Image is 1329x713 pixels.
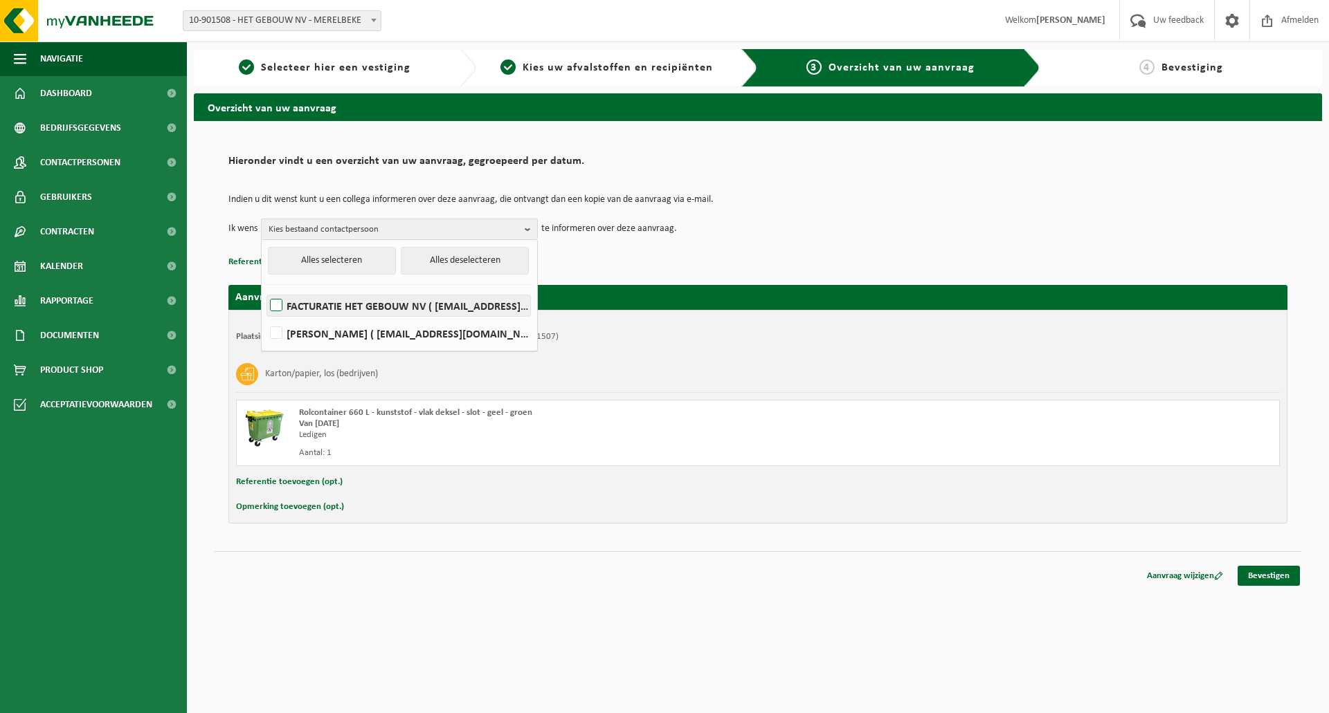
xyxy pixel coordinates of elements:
span: Selecteer hier een vestiging [261,62,410,73]
span: Overzicht van uw aanvraag [829,62,975,73]
strong: [PERSON_NAME] [1036,15,1105,26]
button: Referentie toevoegen (opt.) [228,253,335,271]
div: Ledigen [299,429,813,441]
button: Referentie toevoegen (opt.) [236,473,343,491]
span: 1 [239,59,254,75]
button: Alles deselecteren [401,247,529,275]
span: Product Shop [40,353,103,387]
span: Kalender [40,249,83,284]
a: 1Selecteer hier een vestiging [201,59,449,76]
span: Acceptatievoorwaarden [40,387,152,422]
strong: Van [DATE] [299,419,339,428]
h2: Hieronder vindt u een overzicht van uw aanvraag, gegroepeerd per datum. [228,156,1287,174]
span: 10-901508 - HET GEBOUW NV - MERELBEKE [183,10,381,31]
h2: Overzicht van uw aanvraag [194,93,1322,120]
span: Rapportage [40,284,93,318]
h3: Karton/papier, los (bedrijven) [265,363,378,385]
span: Bevestiging [1161,62,1223,73]
span: 3 [806,59,822,75]
strong: Plaatsingsadres: [236,332,296,341]
span: Kies uw afvalstoffen en recipiënten [523,62,713,73]
button: Alles selecteren [268,247,396,275]
span: Navigatie [40,41,83,76]
label: [PERSON_NAME] ( [EMAIL_ADDRESS][DOMAIN_NAME] ) [267,323,530,344]
label: FACTURATIE HET GEBOUW NV ( [EMAIL_ADDRESS][DOMAIN_NAME] ) [267,295,530,316]
button: Opmerking toevoegen (opt.) [236,498,344,516]
p: Ik wens [228,219,257,239]
span: Rolcontainer 660 L - kunststof - vlak deksel - slot - geel - groen [299,408,532,417]
a: Aanvraag wijzigen [1137,566,1233,586]
a: Bevestigen [1238,566,1300,586]
a: 2Kies uw afvalstoffen en recipiënten [483,59,731,76]
p: te informeren over deze aanvraag. [541,219,677,239]
img: WB-0660-HPE-GN-51.png [244,407,285,449]
span: Dashboard [40,76,92,111]
span: Gebruikers [40,180,92,214]
p: Indien u dit wenst kunt u een collega informeren over deze aanvraag, die ontvangt dan een kopie v... [228,195,1287,205]
span: 10-901508 - HET GEBOUW NV - MERELBEKE [183,11,381,30]
span: Documenten [40,318,99,353]
span: Contracten [40,214,94,249]
span: 4 [1139,59,1155,75]
span: Contactpersonen [40,145,120,180]
strong: Aanvraag voor [DATE] [235,292,339,303]
span: Kies bestaand contactpersoon [269,219,519,240]
span: Bedrijfsgegevens [40,111,121,145]
button: Kies bestaand contactpersoon [261,219,538,239]
div: Aantal: 1 [299,447,813,459]
span: 2 [500,59,516,75]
